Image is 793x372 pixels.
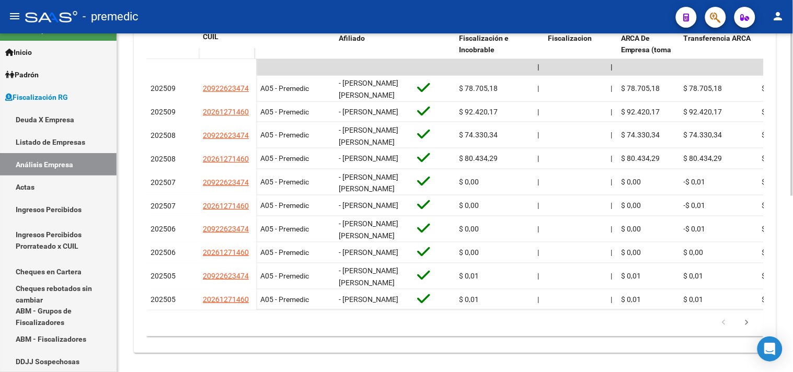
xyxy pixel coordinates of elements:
span: | [611,131,612,139]
datatable-header-cell: Período [146,15,199,59]
span: $ 92.420,17 [621,108,660,116]
datatable-header-cell: Deuda Bruta Neto de Fiscalización e Incobrable [455,15,533,85]
span: $ 0,01 [459,295,479,304]
span: 202506 [151,225,176,233]
span: 20922623474 [203,272,249,280]
span: 20261271460 [203,248,249,257]
span: - [PERSON_NAME] [339,248,398,257]
span: | [611,201,612,210]
span: $ 0,01 [684,272,704,280]
span: $ 0,00 [684,248,704,257]
span: Padrón [5,69,39,80]
span: 202509 [151,84,176,92]
span: A05 - Premedic [260,248,309,257]
span: - [PERSON_NAME] [PERSON_NAME] [339,219,398,240]
span: | [611,248,612,257]
span: 20261271460 [203,155,249,163]
span: 20261271460 [203,202,249,210]
span: $ 92.420,17 [459,108,498,116]
span: | [611,154,612,162]
span: 202507 [151,202,176,210]
span: - [PERSON_NAME] [339,108,398,116]
span: $ 80.434,29 [459,154,498,162]
datatable-header-cell: Nombre y Apellido Afiliado [335,15,413,85]
span: Inicio [5,47,32,58]
span: | [611,108,612,116]
span: $ 0,00 [621,225,641,233]
span: 202506 [151,248,176,257]
datatable-header-cell: Gerenciador [256,15,335,85]
datatable-header-cell: Activo [413,15,455,85]
span: -$ 0,01 [684,201,706,210]
span: | [611,178,612,186]
span: | [537,63,539,71]
span: $ 74.330,34 [621,131,660,139]
span: -$ 0,01 [684,178,706,186]
span: $ 0,00 [459,201,479,210]
span: | [537,295,539,304]
span: $ 0,01 [459,272,479,280]
span: 20261271460 [203,295,249,304]
span: $ 80.434,29 [621,154,660,162]
span: | [537,178,539,186]
span: -$ 0,01 [684,225,706,233]
span: $ 0,00 [621,178,641,186]
span: | [611,225,612,233]
span: Fiscalización RG [5,91,68,103]
span: | [611,295,612,304]
datatable-header-cell: Deuda Bruta por ARCA De Empresa (toma en cuenta todos los afiliados) [617,15,680,85]
span: $ 80.434,29 [684,154,722,162]
span: A05 - Premedic [260,154,309,162]
span: A05 - Premedic [260,272,309,280]
span: - [PERSON_NAME] [PERSON_NAME] [339,126,398,146]
span: - [PERSON_NAME] [PERSON_NAME] [339,173,398,193]
span: CUIL [203,32,219,41]
span: 202505 [151,295,176,304]
datatable-header-cell: Diferencia DDJJ y Transferencia ARCA [680,15,758,85]
span: 20261271460 [203,108,249,116]
span: A05 - Premedic [260,131,309,139]
div: Open Intercom Messenger [757,336,783,362]
span: $ 0,00 [621,201,641,210]
a: go to previous page [714,318,734,329]
span: - [PERSON_NAME] [PERSON_NAME] [339,266,398,287]
span: 202505 [151,272,176,280]
span: 202508 [151,155,176,163]
span: - [PERSON_NAME] [339,154,398,162]
span: [PERSON_NAME] de Fiscalización e Incobrable [459,22,525,54]
span: $ 0,00 [459,225,479,233]
span: $ 74.330,34 [459,131,498,139]
datatable-header-cell: | [606,15,617,85]
span: | [611,84,612,92]
span: - [PERSON_NAME] [PERSON_NAME] [339,79,398,99]
span: A05 - Premedic [260,201,309,210]
span: Deuda Bruta por ARCA De Empresa (toma en cuenta todos los afiliados) [621,22,675,78]
datatable-header-cell: Acta Fiscalizacion [544,15,606,85]
span: $ 92.420,17 [684,108,722,116]
span: $ 78.705,18 [684,84,722,92]
span: | [537,201,539,210]
span: 202508 [151,131,176,140]
span: | [611,272,612,280]
a: go to next page [737,318,757,329]
span: A05 - Premedic [260,108,309,116]
span: | [537,131,539,139]
span: | [537,225,539,233]
span: - premedic [83,5,139,28]
span: | [537,248,539,257]
datatable-header-cell: | [533,15,544,85]
span: Acta Fiscalizacion [548,22,592,42]
mat-icon: menu [8,10,21,22]
span: $ 0,00 [459,178,479,186]
span: $ 78.705,18 [459,84,498,92]
datatable-header-cell: CUIL [199,26,256,48]
span: 20922623474 [203,178,249,187]
span: - [PERSON_NAME] [339,295,398,304]
span: A05 - Premedic [260,225,309,233]
span: $ 74.330,34 [684,131,722,139]
span: | [537,84,539,92]
span: 202509 [151,108,176,116]
span: | [537,154,539,162]
span: | [537,108,539,116]
span: A05 - Premedic [260,295,309,304]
